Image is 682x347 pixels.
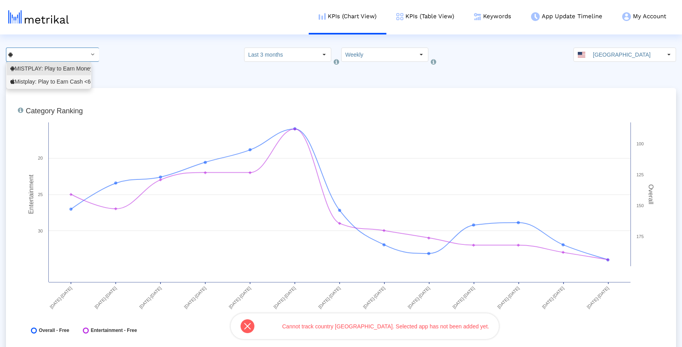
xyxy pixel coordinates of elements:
[94,286,117,309] text: [DATE]-[DATE]
[6,62,44,76] button: Add App
[662,48,676,61] div: Select
[49,286,73,309] text: [DATE]-[DATE]
[531,12,540,21] img: app-update-menu-icon.png
[636,172,644,177] text: 125
[28,174,34,214] tspan: Entertainment
[396,13,403,20] img: kpi-table-menu-icon.png
[648,184,654,204] tspan: Overall
[8,10,69,24] img: metrical-logo-light.png
[26,107,83,115] tspan: Category Ranking
[452,286,476,309] text: [DATE]-[DATE]
[586,286,609,309] text: [DATE]-[DATE]
[86,48,99,61] div: Select
[10,78,87,86] div: Mistplay: Play to Earn Cash <6739352969>
[636,234,644,239] text: 175
[10,65,87,72] div: MISTPLAY: Play to Earn Money <com.mistplay.mistplay>
[91,328,137,334] span: Entertainment - Free
[228,286,252,309] text: [DATE]-[DATE]
[407,286,431,309] text: [DATE]-[DATE]
[497,286,520,309] text: [DATE]-[DATE]
[636,141,644,146] text: 100
[415,48,428,61] div: Select
[636,203,644,208] text: 150
[38,229,43,233] text: 30
[474,13,481,20] img: keywords.png
[541,286,565,309] text: [DATE]-[DATE]
[622,12,631,21] img: my-account-menu-icon.png
[317,286,341,309] text: [DATE]-[DATE]
[317,48,331,61] div: Select
[183,286,207,309] text: [DATE]-[DATE]
[39,328,69,334] span: Overall - Free
[273,286,296,309] text: [DATE]-[DATE]
[38,156,43,160] text: 20
[38,192,43,197] text: 25
[138,286,162,309] text: [DATE]-[DATE]
[362,286,386,309] text: [DATE]-[DATE]
[319,13,326,20] img: kpi-chart-menu-icon.png
[274,323,489,330] div: Cannot track country [GEOGRAPHIC_DATA]. Selected app has not been added yet.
